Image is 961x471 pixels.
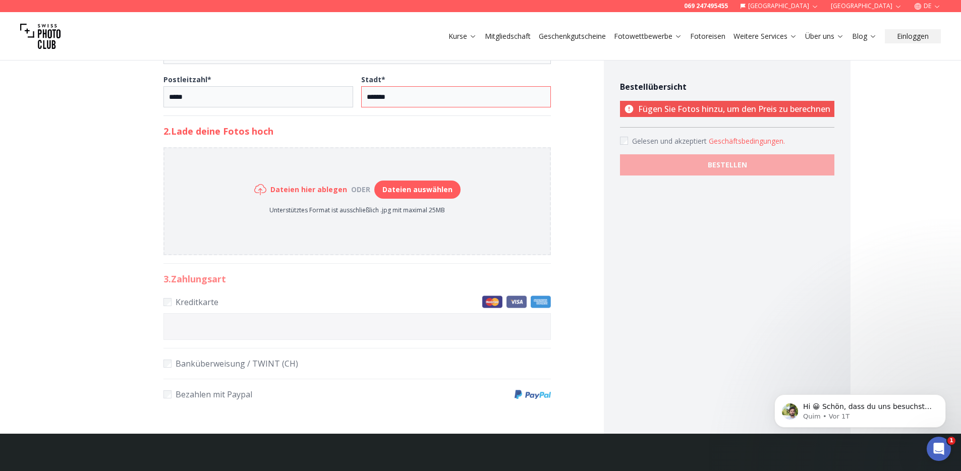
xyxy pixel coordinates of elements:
[848,29,881,43] button: Blog
[620,154,834,175] button: BESTELLEN
[690,31,725,41] a: Fotoreisen
[805,31,844,41] a: Über uns
[709,136,785,146] button: Accept termsGelesen und akzeptiert
[254,206,461,214] p: Unterstütztes Format ist ausschließlich .jpg mit maximal 25MB
[801,29,848,43] button: Über uns
[448,31,477,41] a: Kurse
[620,137,628,145] input: Accept terms
[610,29,686,43] button: Fotowettbewerbe
[535,29,610,43] button: Geschenkgutscheine
[947,437,955,445] span: 1
[733,31,797,41] a: Weitere Services
[759,373,961,444] iframe: Intercom notifications Nachricht
[163,124,551,138] h2: 2. Lade deine Fotos hoch
[481,29,535,43] button: Mitgliedschaft
[374,181,461,199] button: Dateien auswählen
[620,101,834,117] p: Fügen Sie Fotos hinzu, um den Preis zu berechnen
[485,31,531,41] a: Mitgliedschaft
[361,75,385,84] b: Stadt *
[620,81,834,93] h4: Bestellübersicht
[729,29,801,43] button: Weitere Services
[347,185,374,195] div: oder
[163,75,211,84] b: Postleitzahl *
[614,31,682,41] a: Fotowettbewerbe
[20,16,61,56] img: Swiss photo club
[684,2,728,10] a: 069 247495455
[539,31,606,41] a: Geschenkgutscheine
[444,29,481,43] button: Kurse
[270,185,347,195] h6: Dateien hier ablegen
[632,136,709,146] span: Gelesen und akzeptiert
[927,437,951,461] iframe: Intercom live chat
[361,86,551,107] input: Stadt*
[852,31,877,41] a: Blog
[686,29,729,43] button: Fotoreisen
[708,160,747,170] b: BESTELLEN
[885,29,941,43] button: Einloggen
[163,86,353,107] input: Postleitzahl*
